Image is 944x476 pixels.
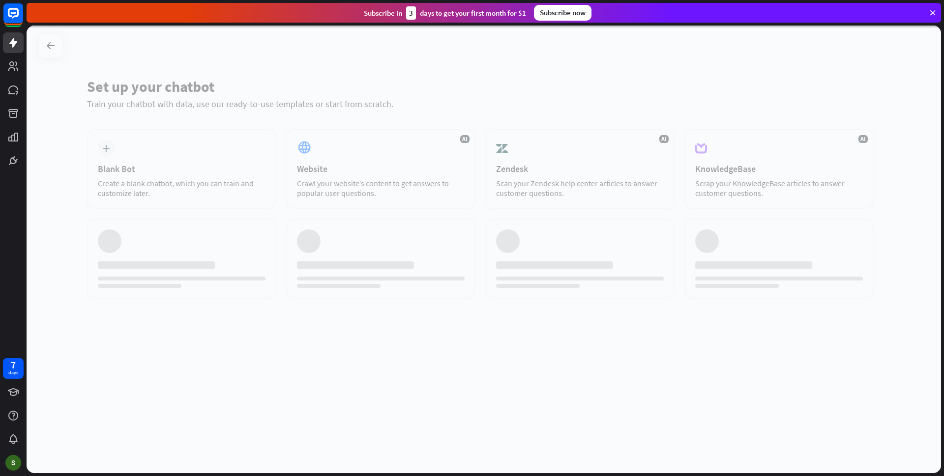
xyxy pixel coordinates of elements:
[3,358,24,379] a: 7 days
[8,369,18,376] div: days
[364,6,526,20] div: Subscribe in days to get your first month for $1
[406,6,416,20] div: 3
[534,5,591,21] div: Subscribe now
[11,361,16,369] div: 7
